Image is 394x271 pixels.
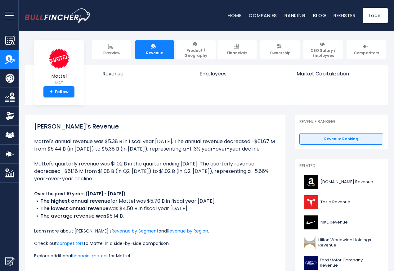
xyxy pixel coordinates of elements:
span: Overview [102,51,120,56]
span: Ownership [270,51,291,56]
b: The highest annual revenue [40,197,110,205]
b: The average revenue was [40,212,106,219]
li: Mattel's quarterly revenue was $1.02 B in the quarter ending [DATE]. The quarterly revenue decrea... [34,160,276,183]
p: Check out to Mattel in a side-by-side comparison. [34,240,276,247]
a: Go to homepage [25,8,92,23]
img: Ownership [5,111,15,121]
span: Revenue [146,51,163,56]
span: Product / Geography [179,48,213,58]
a: [DOMAIN_NAME] Revenue [299,174,383,191]
b: The lowest annual revenue [40,205,109,212]
a: financial metrics [72,253,109,259]
a: CEO Salary / Employees [303,40,343,59]
p: Related [299,163,383,169]
a: Tesla Revenue [299,194,383,211]
a: Employees [193,65,290,87]
a: Login [363,8,388,23]
span: Competitors [354,51,379,56]
a: competitors [57,240,84,246]
a: +Follow [43,86,74,97]
p: Learn more about [PERSON_NAME]'s and . [34,227,276,235]
a: Ownership [260,40,300,59]
img: HLT logo [303,236,316,250]
span: Financials [227,51,247,56]
span: Employees [199,71,284,77]
img: NKE logo [303,215,319,229]
a: Competitors [347,40,386,59]
a: Revenue Ranking [299,133,383,145]
li: for Mattel was $5.70 B in fiscal year [DATE]. [34,197,276,205]
a: Register [334,12,356,19]
a: Revenue [96,65,193,87]
a: Market Capitalization [290,65,387,87]
a: Mattel MAT [48,48,70,87]
li: was $4.50 B in fiscal year [DATE]. [34,205,276,212]
img: TSLA logo [303,195,319,209]
li: Mattel's annual revenue was $5.38 B in fiscal year [DATE]. The annual revenue decreased -$61.67 M... [34,138,276,153]
a: Home [228,12,241,19]
a: Product / Geography [176,40,216,59]
span: CEO Salary / Employees [306,48,340,58]
img: bullfincher logo [25,8,92,23]
span: Mattel [48,74,70,79]
a: Revenue by Segment [112,228,159,234]
img: AMZN logo [303,175,319,189]
a: Hilton Worldwide Holdings Revenue [299,234,383,251]
img: F logo [303,256,318,270]
span: Revenue [102,71,187,77]
a: Financials [217,40,257,59]
a: Revenue by Region [167,228,208,234]
p: Revenue Ranking [299,119,383,124]
h1: [PERSON_NAME]'s Revenue [34,122,276,131]
a: Ranking [284,12,306,19]
a: Blog [313,12,326,19]
p: Explore additional for Mattel. [34,252,276,260]
a: Revenue [135,40,174,59]
a: NIKE Revenue [299,214,383,231]
b: Over the past 10 years ([DATE] - [DATE]): [34,191,127,197]
strong: + [50,89,53,95]
span: Market Capitalization [297,71,381,77]
a: Overview [92,40,131,59]
small: MAT [48,80,70,86]
a: Companies [249,12,277,19]
li: $5.14 B. [34,212,276,220]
